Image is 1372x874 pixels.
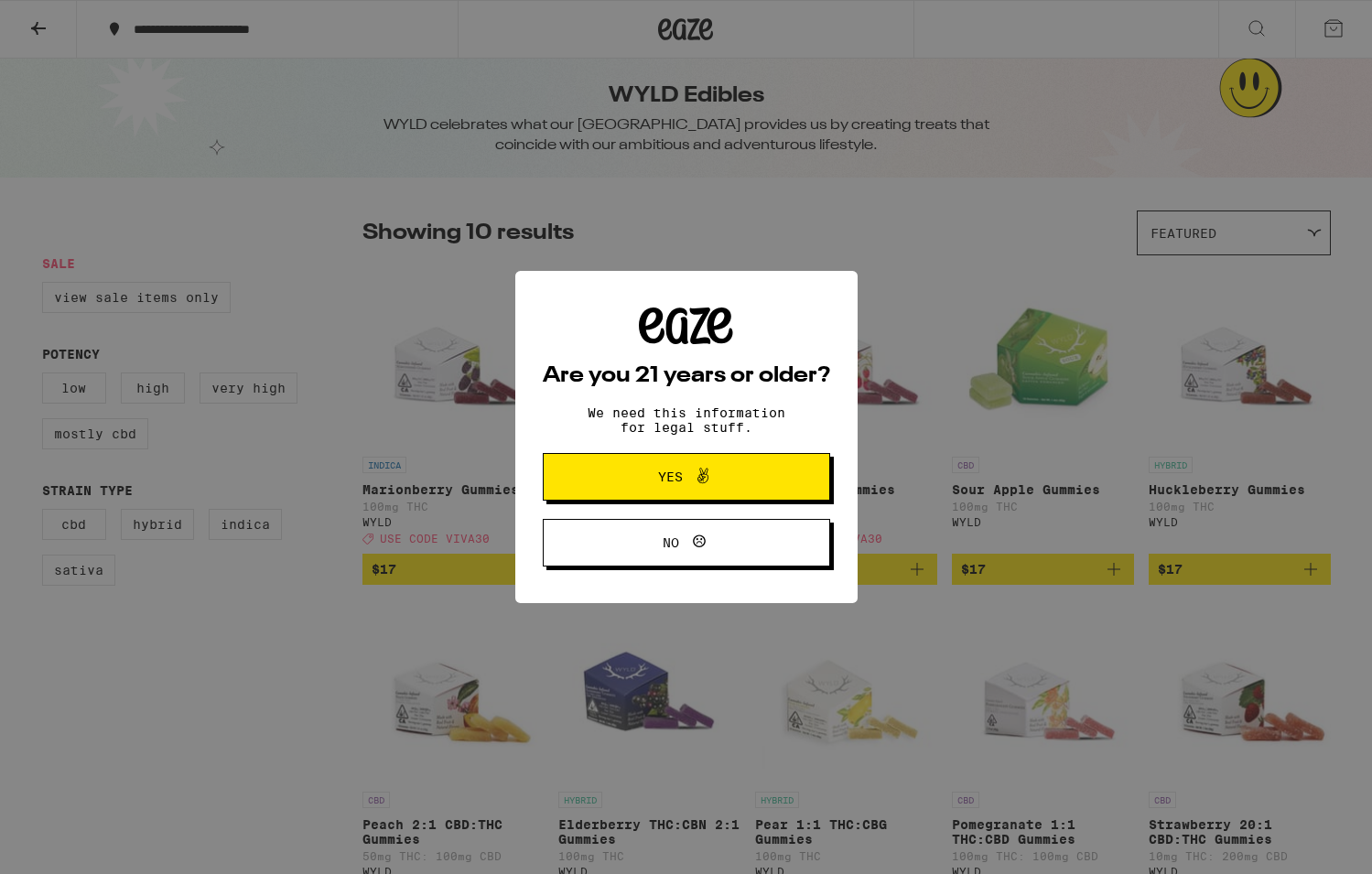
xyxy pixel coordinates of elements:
[543,365,830,387] h2: Are you 21 years or older?
[658,470,683,483] span: Yes
[663,536,679,549] span: No
[572,405,801,435] p: We need this information for legal stuff.
[543,519,830,566] button: No
[543,453,830,501] button: Yes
